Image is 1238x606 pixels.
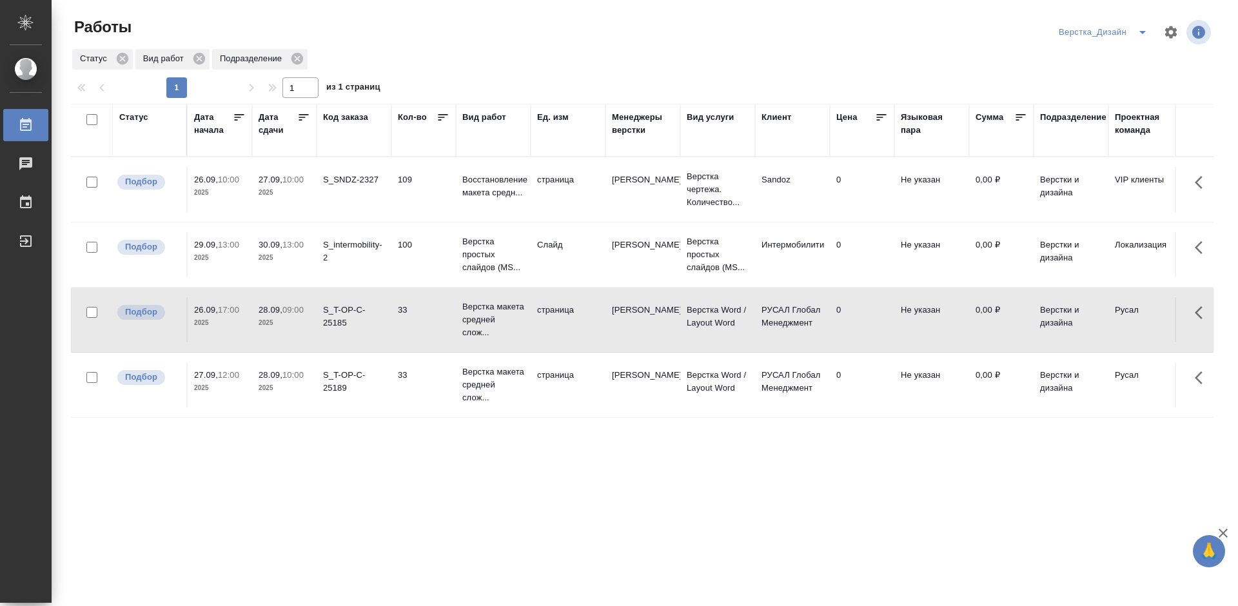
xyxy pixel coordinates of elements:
[537,111,569,124] div: Ед. изм
[194,186,246,199] p: 2025
[901,111,963,137] div: Языковая пара
[125,306,157,318] p: Подбор
[194,251,246,264] p: 2025
[612,369,674,382] p: [PERSON_NAME]
[282,175,304,184] p: 10:00
[830,232,894,277] td: 0
[323,239,385,264] div: S_intermobility-2
[687,170,749,209] p: Верстка чертежа. Количество...
[894,297,969,342] td: Не указан
[894,362,969,407] td: Не указан
[194,240,218,249] p: 29.09,
[462,173,524,199] p: Восстановление макета средн...
[119,111,148,124] div: Статус
[836,111,858,124] div: Цена
[687,369,749,395] p: Верстка Word / Layout Word
[830,297,894,342] td: 0
[612,304,674,317] p: [PERSON_NAME]
[220,52,286,65] p: Подразделение
[462,111,506,124] div: Вид работ
[1193,535,1225,567] button: 🙏
[1108,167,1183,212] td: VIP клиенты
[323,304,385,329] div: S_T-OP-C-25185
[323,111,368,124] div: Код заказа
[1155,17,1186,48] span: Настроить таблицу
[687,235,749,274] p: Верстка простых слайдов (MS...
[259,305,282,315] p: 28.09,
[125,371,157,384] p: Подбор
[761,304,823,329] p: РУСАЛ Глобал Менеджмент
[116,239,180,256] div: Можно подбирать исполнителей
[1198,538,1220,565] span: 🙏
[259,240,282,249] p: 30.09,
[282,305,304,315] p: 09:00
[969,362,1034,407] td: 0,00 ₽
[391,232,456,277] td: 100
[259,317,310,329] p: 2025
[894,232,969,277] td: Не указан
[1187,362,1218,393] button: Здесь прячутся важные кнопки
[687,304,749,329] p: Верстка Word / Layout Word
[135,49,210,70] div: Вид работ
[326,79,380,98] span: из 1 страниц
[259,370,282,380] p: 28.09,
[1187,297,1218,328] button: Здесь прячутся важные кнопки
[116,304,180,321] div: Можно подбирать исполнителей
[194,382,246,395] p: 2025
[462,235,524,274] p: Верстка простых слайдов (MS...
[116,369,180,386] div: Можно подбирать исполнителей
[80,52,112,65] p: Статус
[969,167,1034,212] td: 0,00 ₽
[391,167,456,212] td: 109
[1187,232,1218,263] button: Здесь прячутся важные кнопки
[259,111,297,137] div: Дата сдачи
[462,366,524,404] p: Верстка макета средней слож...
[761,239,823,251] p: Интермобилити
[761,111,791,124] div: Клиент
[612,173,674,186] p: [PERSON_NAME]
[259,251,310,264] p: 2025
[531,167,605,212] td: страница
[218,175,239,184] p: 10:00
[72,49,133,70] div: Статус
[1187,167,1218,198] button: Здесь прячутся важные кнопки
[531,232,605,277] td: Слайд
[1034,297,1108,342] td: Верстки и дизайна
[125,175,157,188] p: Подбор
[687,111,734,124] div: Вид услуги
[1034,167,1108,212] td: Верстки и дизайна
[125,240,157,253] p: Подбор
[259,186,310,199] p: 2025
[323,173,385,186] div: S_SNDZ-2327
[1108,297,1183,342] td: Русал
[976,111,1003,124] div: Сумма
[1040,111,1106,124] div: Подразделение
[194,317,246,329] p: 2025
[1115,111,1177,137] div: Проектная команда
[218,305,239,315] p: 17:00
[218,370,239,380] p: 12:00
[761,369,823,395] p: РУСАЛ Глобал Менеджмент
[194,305,218,315] p: 26.09,
[830,167,894,212] td: 0
[194,175,218,184] p: 26.09,
[1034,232,1108,277] td: Верстки и дизайна
[391,362,456,407] td: 33
[761,173,823,186] p: Sandoz
[612,239,674,251] p: [PERSON_NAME]
[259,175,282,184] p: 27.09,
[462,300,524,339] p: Верстка макета средней слож...
[830,362,894,407] td: 0
[282,370,304,380] p: 10:00
[398,111,427,124] div: Кол-во
[1108,232,1183,277] td: Локализация
[143,52,188,65] p: Вид работ
[212,49,308,70] div: Подразделение
[531,297,605,342] td: страница
[1034,362,1108,407] td: Верстки и дизайна
[218,240,239,249] p: 13:00
[894,167,969,212] td: Не указан
[391,297,456,342] td: 33
[531,362,605,407] td: страница
[116,173,180,191] div: Можно подбирать исполнителей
